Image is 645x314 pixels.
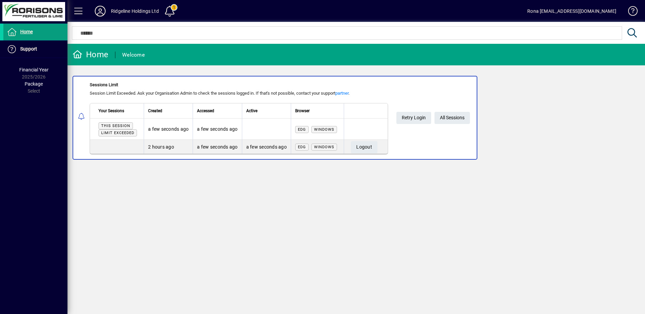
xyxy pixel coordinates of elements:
[101,131,134,135] span: Limit exceeded
[295,107,310,115] span: Browser
[99,107,124,115] span: Your Sessions
[314,145,334,149] span: Windows
[144,140,193,154] td: 2 hours ago
[67,76,645,160] app-alert-notification-menu-item: Sessions Limit
[335,91,348,96] a: partner
[20,46,37,52] span: Support
[298,145,306,149] span: Edg
[144,119,193,140] td: a few seconds ago
[246,107,257,115] span: Active
[19,67,49,72] span: Financial Year
[314,127,334,132] span: Windows
[396,112,431,124] button: Retry Login
[25,81,43,87] span: Package
[356,142,372,153] span: Logout
[193,119,242,140] td: a few seconds ago
[434,112,470,124] a: All Sessions
[351,141,377,153] button: Logout
[3,41,67,58] a: Support
[440,112,465,123] span: All Sessions
[193,140,242,154] td: a few seconds ago
[402,112,426,123] span: Retry Login
[20,29,33,34] span: Home
[90,90,388,97] div: Session Limit Exceeded. Ask your Organisation Admin to check the sessions logged in. If that's no...
[73,49,108,60] div: Home
[527,6,616,17] div: Rona [EMAIL_ADDRESS][DOMAIN_NAME]
[242,140,291,154] td: a few seconds ago
[122,50,145,60] div: Welcome
[197,107,214,115] span: Accessed
[89,5,111,17] button: Profile
[298,127,306,132] span: Edg
[148,107,162,115] span: Created
[111,6,159,17] div: Ridgeline Holdings Ltd
[623,1,637,23] a: Knowledge Base
[90,82,388,88] div: Sessions Limit
[101,124,130,128] span: This session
